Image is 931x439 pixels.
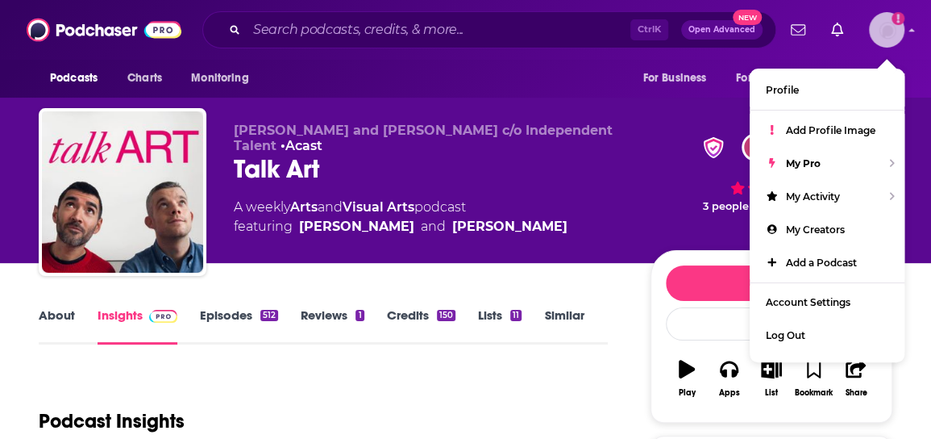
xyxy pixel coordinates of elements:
[27,15,181,45] img: Podchaser - Follow, Share and Rate Podcasts
[750,69,904,362] ul: Show profile menu
[642,67,706,90] span: For Business
[39,63,118,94] button: open menu
[281,138,322,153] span: •
[784,16,812,44] a: Show notifications dropdown
[421,217,446,236] span: and
[452,217,567,236] a: Robert Diament
[833,63,892,94] button: open menu
[750,246,904,279] a: Add a Podcast
[387,307,455,345] a: Credits150
[786,157,821,169] span: My Pro
[786,190,840,203] span: My Activity
[835,349,877,408] button: Share
[786,257,857,269] span: Add a Podcast
[290,199,318,215] a: Arts
[681,20,763,40] button: Open AdvancedNew
[766,84,799,96] span: Profile
[869,12,904,48] img: User Profile
[260,310,278,321] div: 512
[285,138,322,153] a: Acast
[845,67,872,90] span: More
[437,310,455,321] div: 150
[750,213,904,246] a: My Creators
[749,200,842,212] span: rated this podcast
[792,349,834,408] button: Bookmark
[750,114,904,147] a: Add Profile Image
[301,307,364,345] a: Reviews1
[795,388,833,398] div: Bookmark
[825,16,850,44] a: Show notifications dropdown
[247,17,630,43] input: Search podcasts, credits, & more...
[234,198,567,236] div: A weekly podcast
[544,307,584,345] a: Similar
[631,63,726,94] button: open menu
[630,19,668,40] span: Ctrl K
[510,310,522,321] div: 11
[786,224,845,236] span: My Creators
[750,286,904,319] a: Account Settings
[318,199,343,215] span: and
[892,12,904,25] svg: Add a profile image
[708,349,750,408] button: Apps
[679,388,696,398] div: Play
[191,67,248,90] span: Monitoring
[343,199,414,215] a: Visual Arts
[845,388,867,398] div: Share
[766,329,805,341] span: Log Out
[39,307,75,345] a: About
[98,307,177,345] a: InsightsPodchaser Pro
[750,349,792,408] button: List
[688,26,755,34] span: Open Advanced
[299,217,414,236] a: Russell Tovey
[666,307,877,341] div: Rate
[202,11,776,48] div: Search podcasts, credits, & more...
[719,388,740,398] div: Apps
[736,67,813,90] span: For Podcasters
[478,307,522,345] a: Lists11
[50,67,98,90] span: Podcasts
[666,349,708,408] button: Play
[786,124,875,136] span: Add Profile Image
[149,310,177,323] img: Podchaser Pro
[869,12,904,48] button: Show profile menu
[127,67,162,90] span: Charts
[766,296,850,308] span: Account Settings
[750,73,904,107] a: Profile
[234,217,567,236] span: featuring
[698,137,729,158] img: verified Badge
[180,63,269,94] button: open menu
[703,200,749,212] span: 3 people
[725,63,837,94] button: open menu
[42,111,203,273] img: Talk Art
[666,265,877,301] button: Follow
[765,388,778,398] div: List
[733,10,762,25] span: New
[234,123,613,153] span: [PERSON_NAME] and [PERSON_NAME] c/o Independent Talent
[39,409,185,433] h1: Podcast Insights
[117,63,172,94] a: Charts
[869,12,904,48] span: Logged in as mresewehr
[355,310,364,321] div: 1
[200,307,278,345] a: Episodes512
[742,133,801,161] a: 69
[650,123,892,223] div: verified Badge69 3 peoplerated this podcast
